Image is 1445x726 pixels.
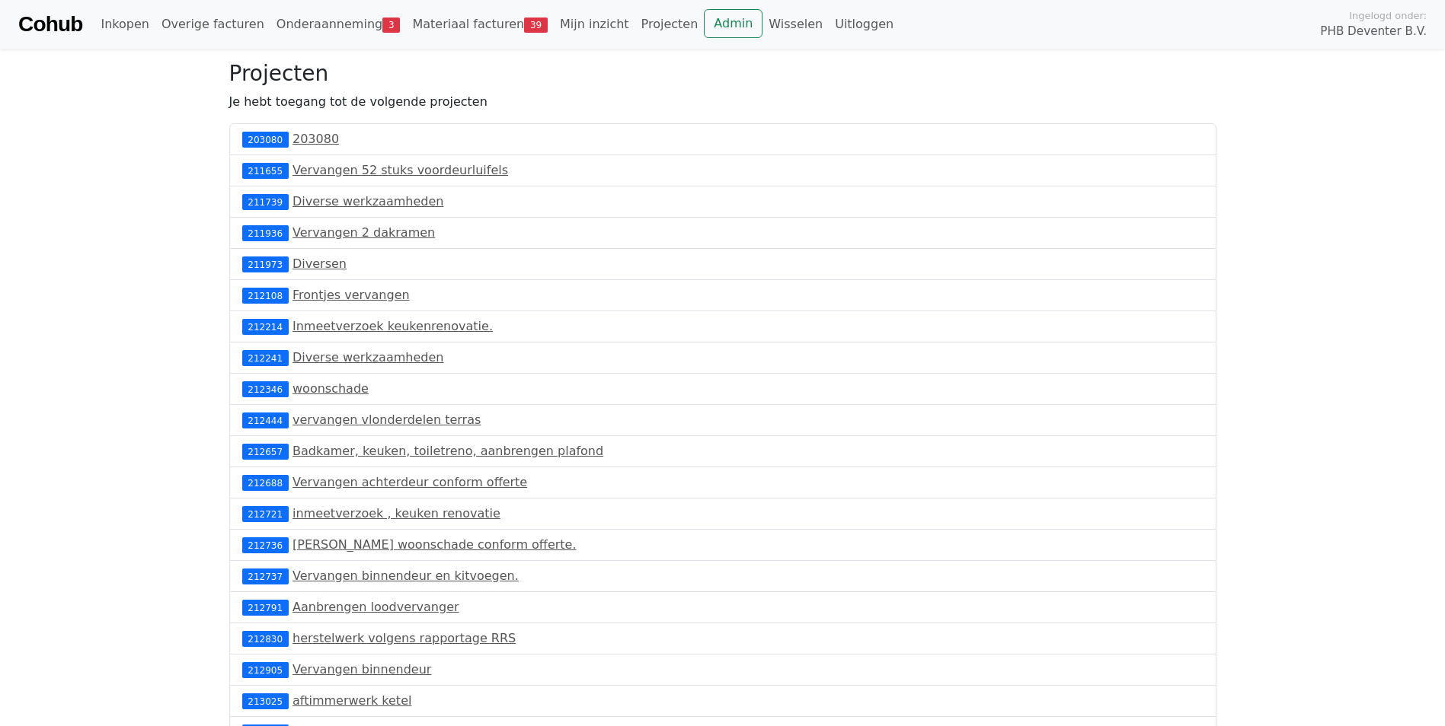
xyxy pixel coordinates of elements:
span: 39 [524,18,548,33]
a: Projecten [635,9,705,40]
div: 212721 [242,506,289,521]
a: herstelwerk volgens rapportage RRS [293,631,516,645]
a: Vervangen binnendeur en kitvoegen. [293,568,519,583]
a: woonschade [293,381,369,396]
a: Diversen [293,256,347,271]
a: Badkamer, keuken, toiletreno, aanbrengen plafond [293,444,603,458]
a: Cohub [18,6,82,43]
div: 211655 [242,163,289,178]
div: 212214 [242,319,289,334]
a: Materiaal facturen39 [406,9,554,40]
div: 212905 [242,662,289,677]
a: Diverse werkzaamheden [293,350,443,365]
div: 211936 [242,225,289,240]
div: 212737 [242,568,289,584]
a: Diverse werkzaamheden [293,194,443,209]
a: aftimmerwerk ketel [293,693,411,708]
div: 212736 [242,537,289,552]
a: Vervangen achterdeur conform offerte [293,475,527,489]
a: vervangen vlonderdelen terras [293,412,481,427]
a: Admin [704,9,762,38]
span: 3 [382,18,400,33]
span: Ingelogd onder: [1349,8,1427,23]
a: Inmeetverzoek keukenrenovatie. [293,319,493,333]
div: 213025 [242,693,289,708]
a: inmeetverzoek , keuken renovatie [293,506,500,521]
div: 212688 [242,475,289,490]
p: Je hebt toegang tot de volgende projecten [229,93,1216,111]
div: 212830 [242,631,289,646]
div: 212791 [242,600,289,615]
div: 212444 [242,412,289,428]
div: 211973 [242,256,289,272]
div: 212346 [242,381,289,396]
a: 203080 [293,132,339,146]
div: 203080 [242,132,289,147]
a: Aanbrengen loodvervanger [293,600,459,614]
a: Frontjes vervangen [293,288,410,302]
div: 212657 [242,444,289,459]
a: Onderaanneming3 [270,9,407,40]
a: Uitloggen [829,9,900,40]
a: Overige facturen [155,9,270,40]
a: Mijn inzicht [554,9,635,40]
h3: Projecten [229,61,1216,87]
a: Inkopen [94,9,155,40]
a: Vervangen binnendeur [293,662,431,677]
div: 211739 [242,194,289,209]
a: Vervangen 52 stuks voordeurluifels [293,163,508,177]
span: PHB Deventer B.V. [1320,23,1427,40]
a: [PERSON_NAME] woonschade conform offerte. [293,537,577,552]
div: 212241 [242,350,289,365]
a: Vervangen 2 dakramen [293,225,435,240]
a: Wisselen [762,9,829,40]
div: 212108 [242,288,289,303]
